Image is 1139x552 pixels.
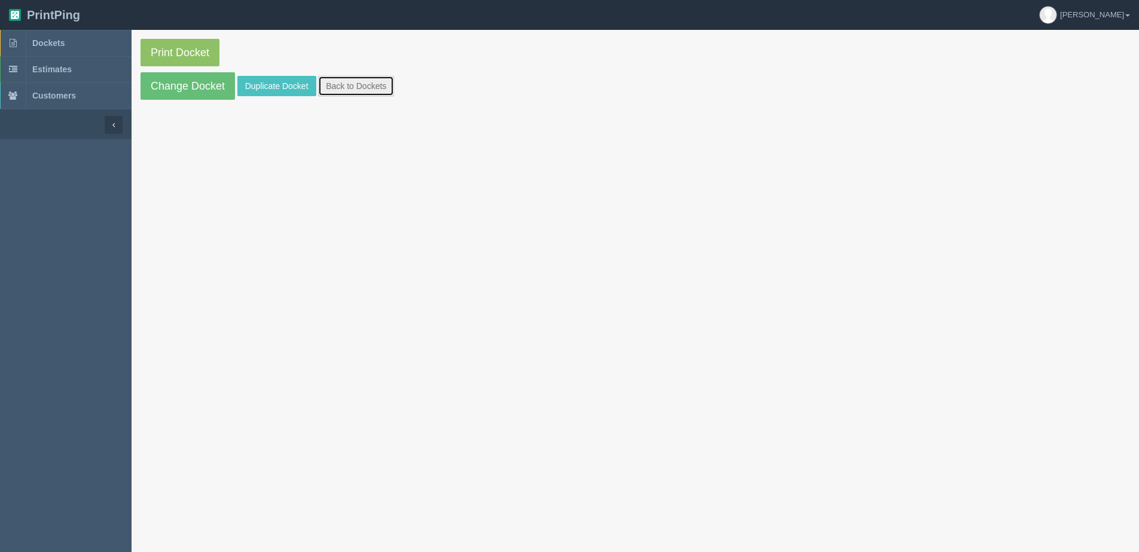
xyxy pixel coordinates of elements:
a: Back to Dockets [318,76,394,96]
span: Customers [32,91,76,100]
span: Estimates [32,65,72,74]
a: Change Docket [141,72,235,100]
img: avatar_default-7531ab5dedf162e01f1e0bb0964e6a185e93c5c22dfe317fb01d7f8cd2b1632c.jpg [1040,7,1056,23]
a: Duplicate Docket [237,76,316,96]
a: Print Docket [141,39,219,66]
span: Dockets [32,38,65,48]
img: logo-3e63b451c926e2ac314895c53de4908e5d424f24456219fb08d385ab2e579770.png [9,9,21,21]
